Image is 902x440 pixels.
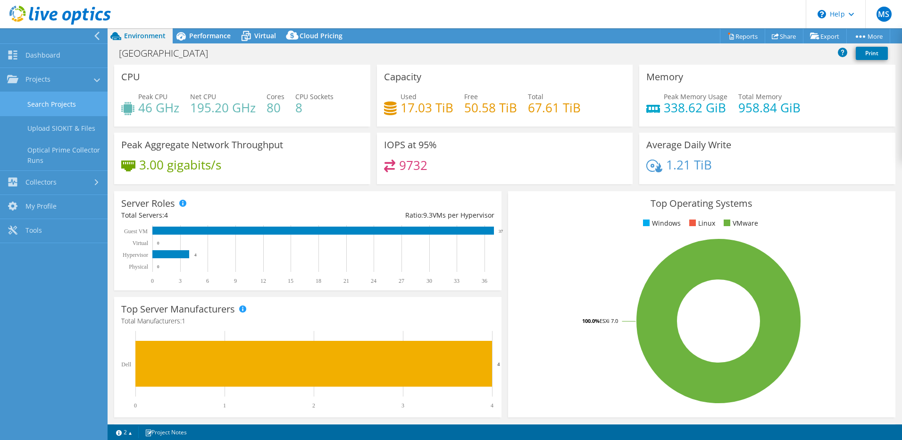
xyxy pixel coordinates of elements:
text: Dell [121,361,131,368]
text: 4 [491,402,493,409]
a: 2 [109,426,139,438]
div: Total Servers: [121,210,308,220]
text: 37 [499,229,503,234]
span: Peak Memory Usage [664,92,727,101]
h4: 958.84 GiB [738,102,801,113]
span: 1 [182,316,185,325]
h3: Peak Aggregate Network Throughput [121,140,283,150]
text: 18 [316,278,321,284]
text: 33 [454,278,459,284]
tspan: 100.0% [582,317,600,324]
h3: Average Daily Write [646,140,731,150]
h4: 80 [267,102,284,113]
span: Net CPU [190,92,216,101]
text: 6 [206,278,209,284]
span: Virtual [254,31,276,40]
h4: 46 GHz [138,102,179,113]
span: 9.3 [423,211,433,220]
h4: Total Manufacturers: [121,316,494,326]
h4: 9732 [399,160,427,170]
text: Hypervisor [123,252,148,258]
text: 3 [401,402,404,409]
li: Linux [687,218,715,228]
h3: Server Roles [121,198,175,209]
text: 24 [371,278,376,284]
span: Peak CPU [138,92,167,101]
a: Share [765,29,803,43]
text: 9 [234,278,237,284]
text: 1 [223,402,226,409]
div: Ratio: VMs per Hypervisor [308,210,494,220]
text: 2 [312,402,315,409]
text: 12 [260,278,266,284]
h4: 1.21 TiB [666,160,712,170]
h3: Top Operating Systems [515,198,888,209]
span: Cloud Pricing [300,31,342,40]
a: Print [856,47,888,60]
span: Total [528,92,543,101]
h3: Top Server Manufacturers [121,304,235,314]
tspan: ESXi 7.0 [600,317,618,324]
h3: Memory [646,72,683,82]
text: 0 [157,241,159,245]
li: VMware [721,218,758,228]
text: 27 [399,278,404,284]
h4: 8 [295,102,334,113]
h4: 3.00 gigabits/s [139,160,221,170]
text: 0 [157,264,159,269]
text: Guest VM [124,228,148,235]
text: 21 [343,278,349,284]
h4: 67.61 TiB [528,102,581,113]
span: Free [464,92,478,101]
svg: \n [818,10,826,18]
li: Windows [641,218,681,228]
text: Virtual [133,240,149,246]
text: 0 [134,402,137,409]
text: 15 [288,278,293,284]
a: More [846,29,890,43]
span: Total Memory [738,92,782,101]
h4: 50.58 TiB [464,102,517,113]
text: 4 [194,253,197,257]
a: Export [803,29,847,43]
span: MS [877,7,892,22]
span: Performance [189,31,231,40]
text: Physical [129,263,148,270]
span: 4 [164,211,168,220]
text: 0 [151,278,154,284]
h3: CPU [121,72,140,82]
h4: 195.20 GHz [190,102,256,113]
span: CPU Sockets [295,92,334,101]
h1: [GEOGRAPHIC_DATA] [115,48,223,59]
h3: IOPS at 95% [384,140,437,150]
h4: 17.03 TiB [401,102,453,113]
text: 4 [497,361,500,367]
text: 30 [426,278,432,284]
span: Used [401,92,417,101]
a: Project Notes [138,426,193,438]
span: Cores [267,92,284,101]
h4: 338.62 GiB [664,102,727,113]
text: 36 [482,278,487,284]
span: Environment [124,31,166,40]
text: 3 [179,278,182,284]
h3: Capacity [384,72,421,82]
a: Reports [720,29,765,43]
